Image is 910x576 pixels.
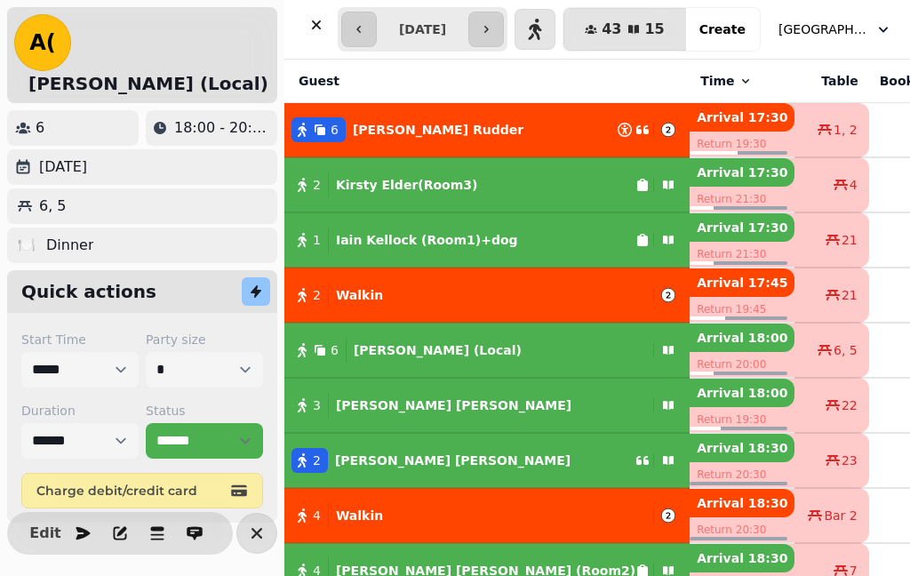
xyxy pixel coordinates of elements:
span: 4 [850,176,858,194]
p: Arrival 18:00 [690,324,794,352]
span: 15 [644,22,664,36]
span: Create [699,23,746,36]
button: Edit [28,516,63,551]
p: Return 19:30 [690,132,794,156]
button: 3[PERSON_NAME] [PERSON_NAME] [284,384,690,427]
span: 1, 2 [834,121,858,139]
span: 23 [842,452,858,469]
span: 4 [313,507,321,524]
p: [PERSON_NAME] [PERSON_NAME] [336,396,571,414]
span: 6, 5 [834,341,858,359]
button: 6[PERSON_NAME] Rudder [284,108,690,151]
button: 2[PERSON_NAME] [PERSON_NAME] [284,439,690,482]
button: 2Walkin [284,274,690,316]
p: [PERSON_NAME] [PERSON_NAME] [335,452,571,469]
p: 🍽️ [18,235,36,256]
p: Return 21:30 [690,242,794,267]
span: 22 [842,396,858,414]
span: 21 [842,231,858,249]
p: Return 19:30 [690,407,794,432]
label: Duration [21,402,139,420]
p: Arrival 17:30 [690,103,794,132]
button: 6[PERSON_NAME] (Local) [284,329,690,372]
p: [PERSON_NAME] Rudder [353,121,523,139]
span: A( [29,32,56,53]
span: [GEOGRAPHIC_DATA] [778,20,867,38]
p: Arrival 17:30 [690,213,794,242]
p: Arrival 18:30 [690,434,794,462]
p: 6, 5 [39,196,67,217]
button: [GEOGRAPHIC_DATA] [768,13,903,45]
label: Status [146,402,263,420]
span: Charge debit/credit card [36,484,227,497]
p: Arrival 18:00 [690,379,794,407]
p: Kirsty Elder(Room3) [336,176,478,194]
p: Dinner [46,235,93,256]
p: Walkin [336,507,383,524]
button: Charge debit/credit card [21,473,263,508]
span: 6 [331,341,339,359]
span: 1 [313,231,321,249]
p: Return 20:30 [690,517,794,542]
span: 21 [842,286,858,304]
span: 2 [313,176,321,194]
p: Arrival 18:30 [690,544,794,572]
button: 4315 [563,8,686,51]
p: 18:00 - 20:00 [174,117,270,139]
p: Arrival 17:45 [690,268,794,297]
button: 2Kirsty Elder(Room3) [284,164,690,206]
label: Party size [146,331,263,348]
p: Walkin [336,286,383,304]
span: 43 [602,22,621,36]
span: 3 [313,396,321,414]
span: Edit [35,526,56,540]
h2: Quick actions [21,279,156,304]
p: Return 21:30 [690,187,794,212]
span: 6 [331,121,339,139]
p: [DATE] [39,156,87,178]
button: Time [700,72,752,90]
button: Create [685,8,760,51]
p: [PERSON_NAME] (Local) [354,341,522,359]
label: Start Time [21,331,139,348]
th: Table [794,60,868,103]
p: Iain Kellock (Room1)+dog [336,231,518,249]
h2: [PERSON_NAME] (Local) [28,71,268,96]
p: Return 20:30 [690,462,794,487]
button: 1Iain Kellock (Room1)+dog [284,219,690,261]
button: 4Walkin [284,494,690,537]
p: Arrival 18:30 [690,489,794,517]
span: 2 [313,286,321,304]
p: Return 20:00 [690,352,794,377]
p: Arrival 17:30 [690,158,794,187]
span: Bar 2 [824,507,857,524]
p: Return 19:45 [690,297,794,322]
p: 6 [36,117,44,139]
span: 2 [313,452,321,469]
th: Guest [284,60,690,103]
span: Time [700,72,734,90]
